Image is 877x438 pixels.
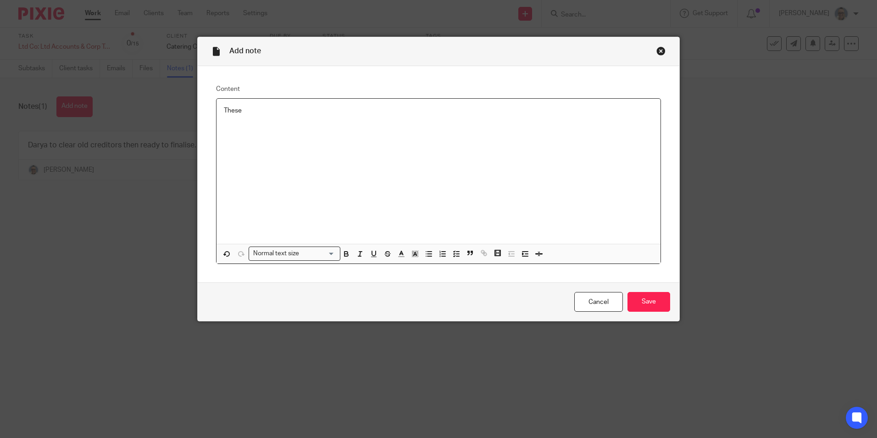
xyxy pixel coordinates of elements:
[249,247,340,261] div: Search for option
[251,249,301,258] span: Normal text size
[656,46,666,56] div: Close this dialog window
[574,292,623,312] a: Cancel
[627,292,670,312] input: Save
[224,106,653,115] p: These
[302,249,335,258] input: Search for option
[229,47,261,55] span: Add note
[216,84,661,94] label: Content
